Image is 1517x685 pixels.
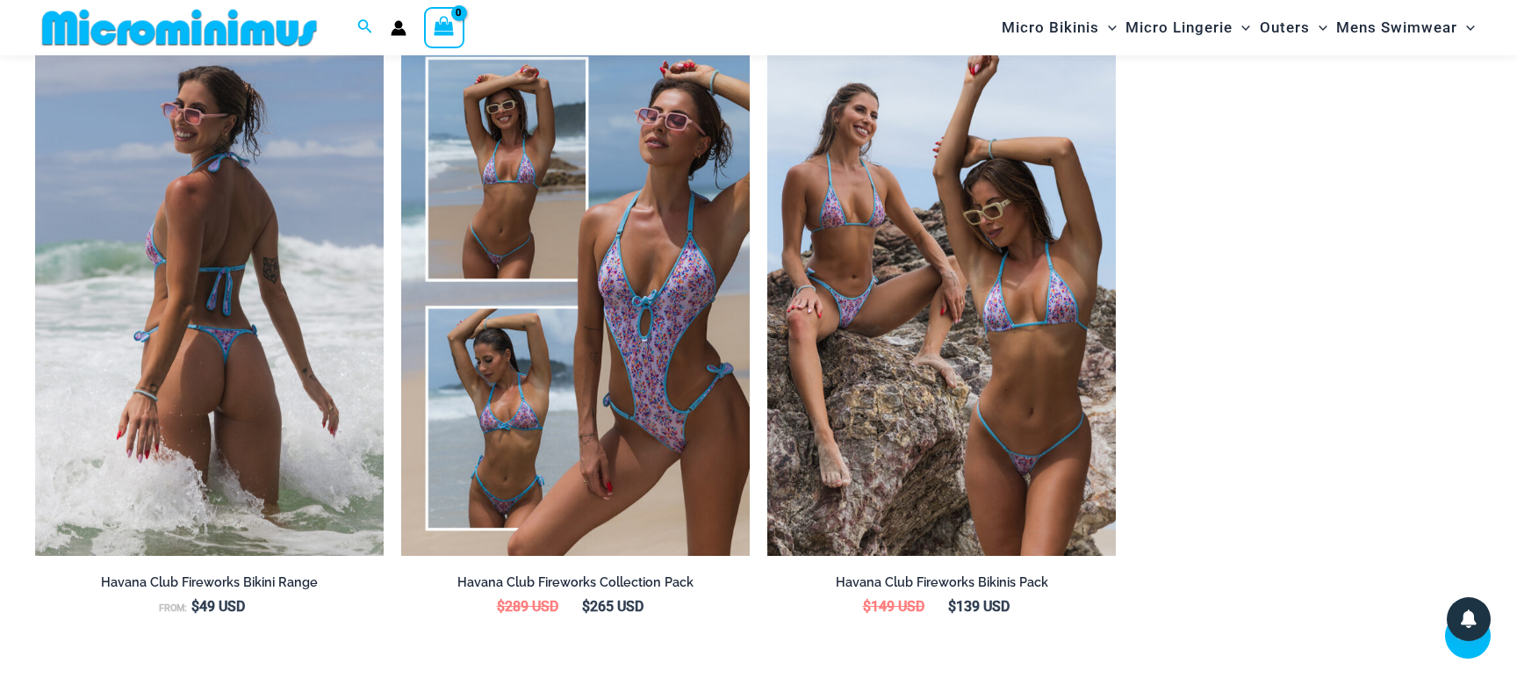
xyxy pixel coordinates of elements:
bdi: 149 USD [863,598,924,615]
h2: Havana Club Fireworks Bikini Range [35,574,384,591]
span: Menu Toggle [1457,5,1475,50]
bdi: 265 USD [582,598,643,615]
span: $ [863,598,871,615]
a: OutersMenu ToggleMenu Toggle [1255,5,1332,50]
a: View Shopping Cart, empty [424,7,464,47]
img: Collection Pack (1) [401,32,750,556]
a: Havana Club Fireworks Bikinis Pack [767,574,1116,597]
img: Bikini Pack [767,32,1116,556]
img: MM SHOP LOGO FLAT [35,8,324,47]
span: $ [497,598,505,615]
a: Collection Pack (1)Havana Club Fireworks 820 One Piece Monokini 08Havana Club Fireworks 820 One P... [401,32,750,556]
span: Mens Swimwear [1336,5,1457,50]
a: Micro LingerieMenu ToggleMenu Toggle [1121,5,1255,50]
span: Micro Bikinis [1002,5,1099,50]
span: Menu Toggle [1099,5,1117,50]
a: Micro BikinisMenu ToggleMenu Toggle [997,5,1121,50]
span: $ [582,598,590,615]
h2: Havana Club Fireworks Bikinis Pack [767,574,1116,591]
span: Menu Toggle [1310,5,1327,50]
a: Mens SwimwearMenu ToggleMenu Toggle [1332,5,1479,50]
span: From: [159,602,187,614]
a: Bikini PackHavana Club Fireworks 312 Tri Top 451 Thong 05Havana Club Fireworks 312 Tri Top 451 Th... [767,32,1116,556]
bdi: 289 USD [497,598,558,615]
span: Menu Toggle [1233,5,1250,50]
a: Havana Club Fireworks Collection Pack [401,574,750,597]
a: Havana Club Fireworks 820 One Piece Monokini 07Havana Club Fireworks 820 One Piece Monokini 08Hav... [35,32,384,556]
span: $ [191,598,199,615]
a: Search icon link [357,17,373,39]
span: Micro Lingerie [1125,5,1233,50]
img: Havana Club Fireworks 820 One Piece Monokini 08 [35,32,384,556]
nav: Site Navigation [995,3,1482,53]
h2: Havana Club Fireworks Collection Pack [401,574,750,591]
a: Account icon link [391,20,406,36]
span: $ [948,598,956,615]
span: Outers [1260,5,1310,50]
bdi: 49 USD [191,598,245,615]
a: Havana Club Fireworks Bikini Range [35,574,384,597]
bdi: 139 USD [948,598,1010,615]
